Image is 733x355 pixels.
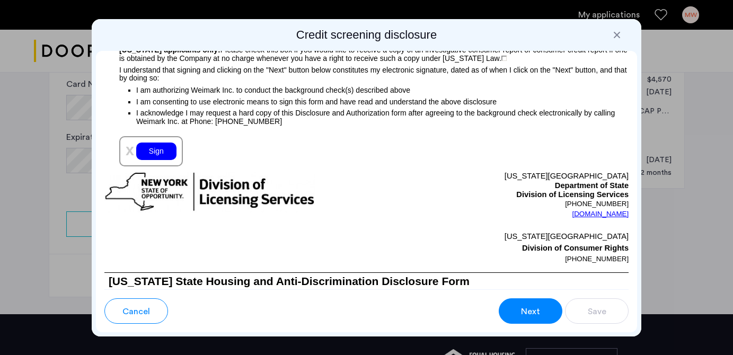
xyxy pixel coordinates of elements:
[104,273,629,291] h1: [US_STATE] State Housing and Anti-Discrimination Disclosure Form
[367,230,629,242] p: [US_STATE][GEOGRAPHIC_DATA]
[136,143,176,160] div: Sign
[96,28,637,42] h2: Credit screening disclosure
[565,298,629,324] button: button
[136,109,629,126] p: I acknowledge I may request a hard copy of this Disclosure and Authorization form after agreeing ...
[136,83,629,96] p: I am authorizing Weimark Inc. to conduct the background check(s) described above
[367,181,629,191] p: Department of State
[521,305,540,318] span: Next
[367,200,629,208] p: [PHONE_NUMBER]
[104,41,629,63] p: Please check this box if you would like to receive a copy of an investigative consumer report or ...
[367,190,629,200] p: Division of Licensing Services
[104,172,315,212] img: new-york-logo.png
[122,305,150,318] span: Cancel
[126,141,134,158] span: x
[499,298,562,324] button: button
[367,254,629,264] p: [PHONE_NUMBER]
[104,63,629,82] p: I understand that signing and clicking on the "Next" button below constitutes my electronic signa...
[136,96,629,108] p: I am consenting to use electronic means to sign this form and have read and understand the above ...
[572,209,629,219] a: [DOMAIN_NAME]
[367,172,629,181] p: [US_STATE][GEOGRAPHIC_DATA]
[588,305,606,318] span: Save
[367,242,629,254] p: Division of Consumer Rights
[501,56,507,61] img: 4LAxfPwtD6BVinC2vKR9tPz10Xbrctccj4YAocJUAAAAASUVORK5CYIIA
[104,298,168,324] button: button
